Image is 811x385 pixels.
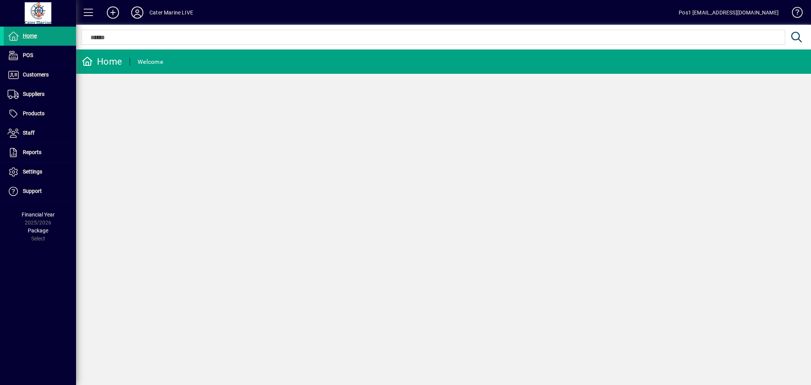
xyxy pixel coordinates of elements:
[4,162,76,181] a: Settings
[138,56,163,68] div: Welcome
[23,33,37,39] span: Home
[23,149,41,155] span: Reports
[23,130,35,136] span: Staff
[4,65,76,84] a: Customers
[101,6,125,19] button: Add
[125,6,149,19] button: Profile
[4,143,76,162] a: Reports
[4,104,76,123] a: Products
[23,72,49,78] span: Customers
[786,2,801,26] a: Knowledge Base
[149,6,193,19] div: Cater Marine LIVE
[4,46,76,65] a: POS
[28,228,48,234] span: Package
[23,169,42,175] span: Settings
[4,124,76,143] a: Staff
[22,212,55,218] span: Financial Year
[4,182,76,201] a: Support
[4,85,76,104] a: Suppliers
[23,91,44,97] span: Suppliers
[679,6,779,19] div: Pos1 [EMAIL_ADDRESS][DOMAIN_NAME]
[23,110,44,116] span: Products
[82,56,122,68] div: Home
[23,52,33,58] span: POS
[23,188,42,194] span: Support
